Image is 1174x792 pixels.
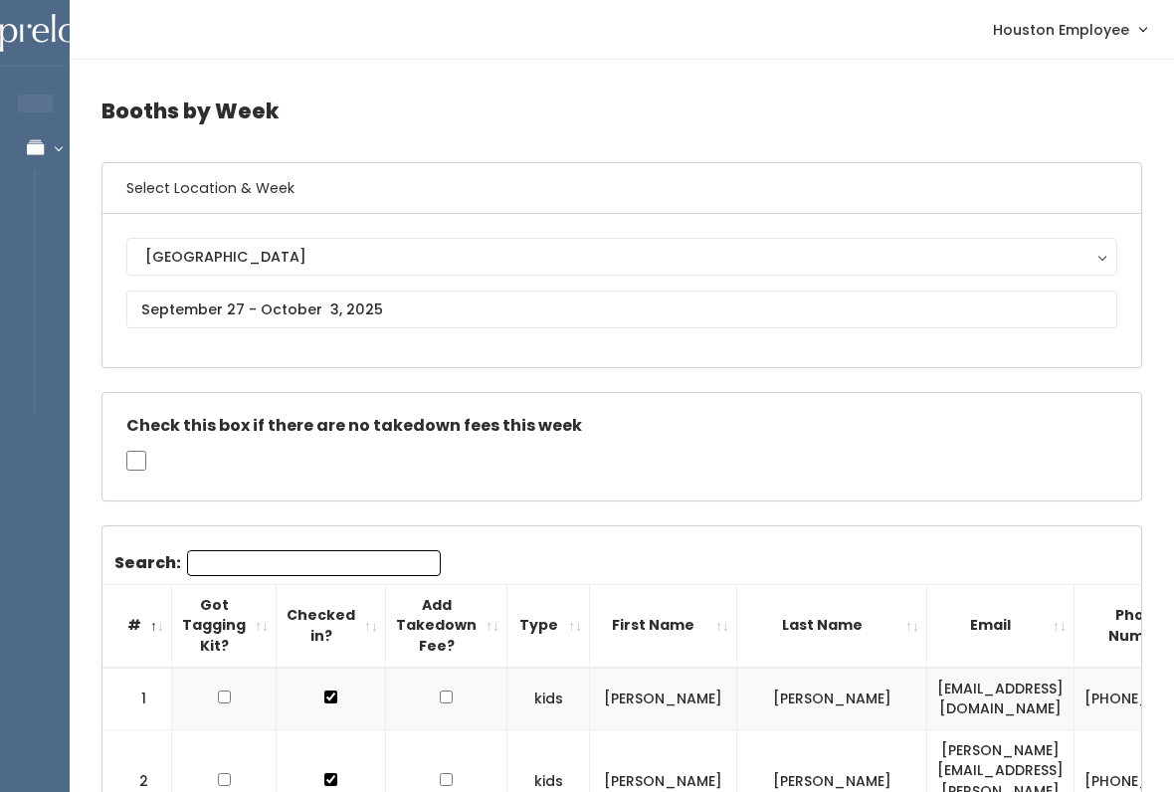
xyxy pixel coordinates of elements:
[386,584,507,667] th: Add Takedown Fee?: activate to sort column ascending
[187,550,441,576] input: Search:
[102,163,1141,214] h6: Select Location & Week
[927,584,1075,667] th: Email: activate to sort column ascending
[973,8,1166,51] a: Houston Employee
[126,238,1117,276] button: [GEOGRAPHIC_DATA]
[114,550,441,576] label: Search:
[126,417,1117,435] h5: Check this box if there are no takedown fees this week
[927,668,1075,730] td: [EMAIL_ADDRESS][DOMAIN_NAME]
[993,19,1129,41] span: Houston Employee
[507,668,590,730] td: kids
[172,584,277,667] th: Got Tagging Kit?: activate to sort column ascending
[126,291,1117,328] input: September 27 - October 3, 2025
[590,668,737,730] td: [PERSON_NAME]
[277,584,386,667] th: Checked in?: activate to sort column ascending
[102,668,172,730] td: 1
[737,584,927,667] th: Last Name: activate to sort column ascending
[102,584,172,667] th: #: activate to sort column descending
[737,668,927,730] td: [PERSON_NAME]
[145,246,1098,268] div: [GEOGRAPHIC_DATA]
[507,584,590,667] th: Type: activate to sort column ascending
[590,584,737,667] th: First Name: activate to sort column ascending
[101,84,1142,138] h4: Booths by Week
